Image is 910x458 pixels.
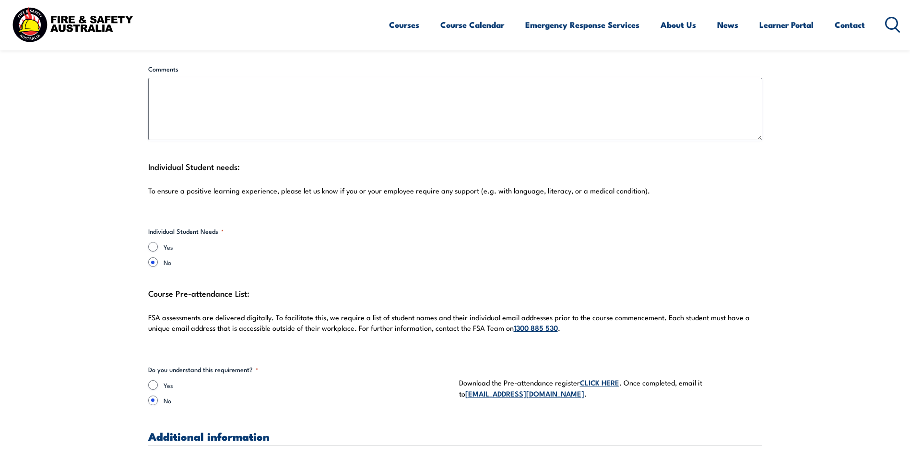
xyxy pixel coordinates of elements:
[148,227,224,236] legend: Individual Student Needs
[580,377,619,387] a: CLICK HERE
[148,159,762,207] div: Individual Student needs:
[440,12,504,37] a: Course Calendar
[835,12,865,37] a: Contact
[148,313,762,333] p: FSA assessments are delivered digitally. To facilitate this, we require a list of student names a...
[164,396,451,405] label: No
[759,12,814,37] a: Learner Portal
[514,322,558,333] a: 1300 885 530
[164,257,451,267] label: No
[164,380,451,390] label: Yes
[164,242,451,252] label: Yes
[148,431,762,442] h3: Additional information
[465,388,584,398] a: [EMAIL_ADDRESS][DOMAIN_NAME]
[661,12,696,37] a: About Us
[148,64,762,74] label: Comments
[459,377,762,399] p: Download the Pre-attendance register . Once completed, email it to .
[148,365,258,374] legend: Do you understand this requirement?
[717,12,738,37] a: News
[148,286,762,345] div: Course Pre-attendance List:
[148,186,762,195] p: To ensure a positive learning experience, please let us know if you or your employee require any ...
[389,12,419,37] a: Courses
[525,12,639,37] a: Emergency Response Services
